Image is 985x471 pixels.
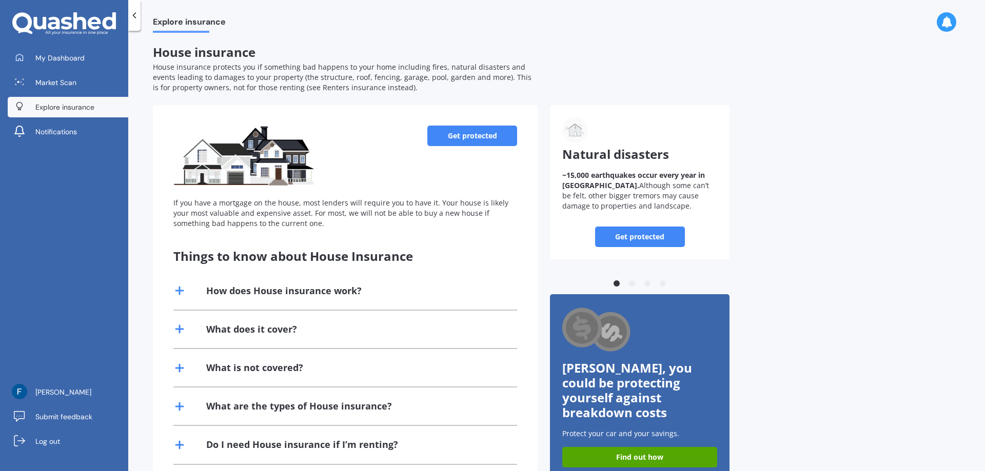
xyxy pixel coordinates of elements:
span: My Dashboard [35,53,85,63]
button: 1 [612,279,622,289]
span: Submit feedback [35,412,92,422]
a: My Dashboard [8,48,128,68]
span: Natural disasters [562,146,669,162]
a: Get protected [427,126,517,146]
span: House insurance protects you if something bad happens to your home including fires, natural disas... [153,62,531,92]
div: What are the types of House insurance? [206,400,392,413]
div: If you have a mortgage on the house, most lenders will require you to have it. Your house is like... [173,198,517,229]
img: ACg8ocLu8DzWeGKqYxWwY0wLSbtH2cZP_nrznl_K8HqG4_Mz3vOkxpw=s96-c [12,384,27,399]
span: Market Scan [35,77,76,88]
a: [PERSON_NAME] [8,382,128,402]
button: 3 [642,279,653,289]
p: Although some can’t be felt, other bigger tremors may cause damage to properties and landscape. [562,170,717,211]
b: ~15,000 earthquakes occur every year in [GEOGRAPHIC_DATA]. [562,170,705,190]
button: 4 [658,279,668,289]
div: What is not covered? [206,361,303,374]
div: What does it cover? [206,323,297,336]
img: Natural disasters [562,117,588,143]
span: Notifications [35,127,77,137]
div: How does House insurance work? [206,284,362,297]
span: [PERSON_NAME] [35,387,91,397]
span: [PERSON_NAME], you could be protecting yourself against breakdown costs [562,359,692,420]
a: Find out how [562,447,717,467]
span: Things to know about House Insurance [173,248,413,264]
a: Get protected [595,227,685,247]
a: Explore insurance [8,97,128,117]
p: Protect your car and your savings. [562,428,717,439]
img: Cashback [562,306,632,354]
span: House insurance [153,44,255,60]
span: Explore insurance [153,17,226,31]
a: Submit feedback [8,406,128,427]
span: Log out [35,436,60,446]
a: Notifications [8,121,128,142]
button: 2 [627,279,637,289]
div: Do I need House insurance if I’m renting? [206,438,398,451]
span: Explore insurance [35,102,94,112]
a: Log out [8,431,128,452]
a: Market Scan [8,72,128,93]
img: House insurance [173,126,315,187]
